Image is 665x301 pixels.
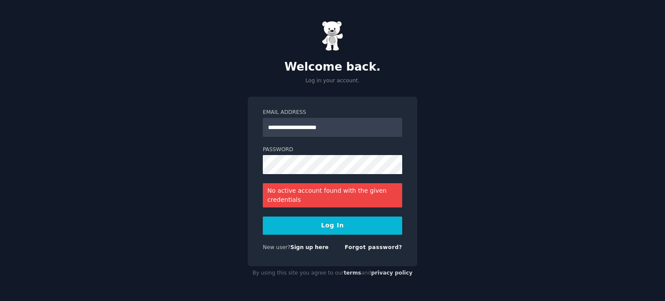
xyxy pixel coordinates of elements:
[263,244,291,250] span: New user?
[263,109,402,117] label: Email Address
[291,244,329,250] a: Sign up here
[322,21,343,51] img: Gummy Bear
[248,77,417,85] p: Log in your account.
[344,270,361,276] a: terms
[371,270,413,276] a: privacy policy
[263,183,402,207] div: No active account found with the given credentials
[263,217,402,235] button: Log In
[345,244,402,250] a: Forgot password?
[248,60,417,74] h2: Welcome back.
[263,146,402,154] label: Password
[248,266,417,280] div: By using this site you agree to our and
